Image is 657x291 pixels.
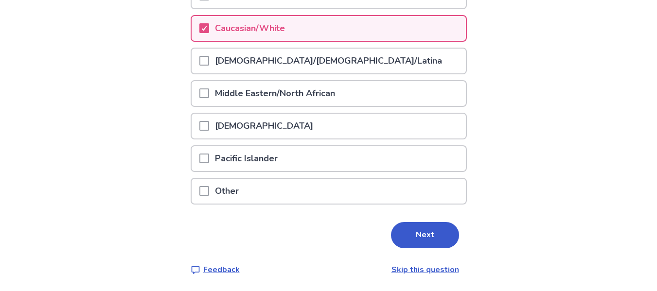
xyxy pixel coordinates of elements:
[391,264,459,275] a: Skip this question
[191,264,240,275] a: Feedback
[209,49,448,73] p: [DEMOGRAPHIC_DATA]/[DEMOGRAPHIC_DATA]/Latina
[209,16,291,41] p: Caucasian/White
[203,264,240,275] p: Feedback
[209,179,245,204] p: Other
[391,222,459,248] button: Next
[209,114,319,138] p: [DEMOGRAPHIC_DATA]
[209,146,284,171] p: Pacific Islander
[209,81,341,106] p: Middle Eastern/North African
